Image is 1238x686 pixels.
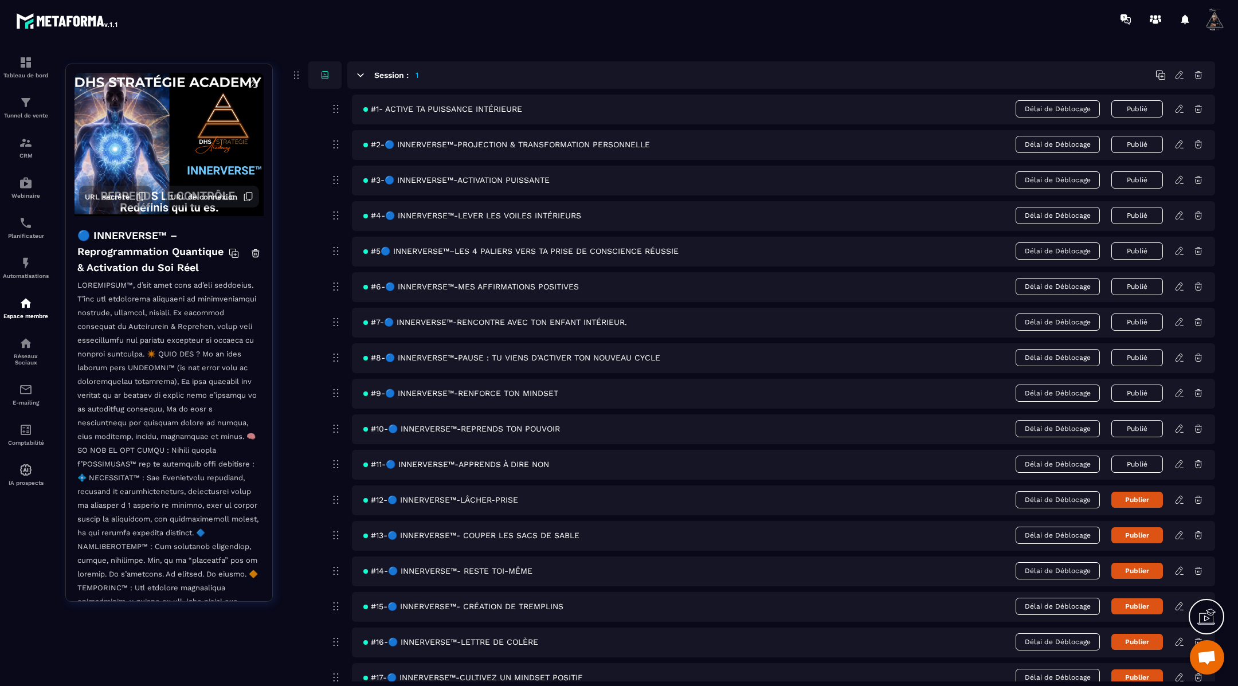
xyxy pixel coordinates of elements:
[3,353,49,366] p: Réseaux Sociaux
[171,193,237,201] span: URL de connexion
[1111,669,1163,685] button: Publier
[1016,385,1100,402] span: Délai de Déblocage
[1111,171,1163,189] button: Publié
[363,246,679,256] span: #5🔵 INNERVERSE™–LES 4 PALIERS VERS TA PRISE DE CONSCIENCE RÉUSSIE
[1111,456,1163,473] button: Publié
[1016,456,1100,473] span: Délai de Déblocage
[75,73,264,216] img: background
[363,424,560,433] span: #10-🔵 INNERVERSE™-REPRENDS TON POUVOIR
[3,480,49,486] p: IA prospects
[19,96,33,109] img: formation
[19,216,33,230] img: scheduler
[1016,598,1100,615] span: Délai de Déblocage
[1190,640,1224,675] a: Ouvrir le chat
[1111,492,1163,508] button: Publier
[1111,136,1163,153] button: Publié
[363,495,518,504] span: #12-🔵 INNERVERSE™-LÂCHER-PRISE
[1016,100,1100,117] span: Délai de Déblocage
[3,47,49,87] a: formationformationTableau de bord
[1111,313,1163,331] button: Publié
[1016,242,1100,260] span: Délai de Déblocage
[1016,633,1100,650] span: Délai de Déblocage
[1016,171,1100,189] span: Délai de Déblocage
[1016,278,1100,295] span: Délai de Déblocage
[363,175,550,185] span: #3-🔵 INNERVERSE™-ACTIVATION PUISSANTE
[1016,207,1100,224] span: Délai de Déblocage
[1016,136,1100,153] span: Délai de Déblocage
[1016,349,1100,366] span: Délai de Déblocage
[374,70,409,80] h6: Session :
[1111,278,1163,295] button: Publié
[363,104,522,113] span: #1- ACTIVE TA PUISSANCE INTÉRIEURE
[363,637,538,646] span: #16-🔵 INNERVERSE™-LETTRE DE COLÈRE
[363,460,549,469] span: #11-🔵 INNERVERSE™-APPRENDS À DIRE NON
[77,228,229,276] h4: 🔵 INNERVERSE™ – Reprogrammation Quantique & Activation du Soi Réel
[3,207,49,248] a: schedulerschedulerPlanificateur
[19,336,33,350] img: social-network
[363,211,581,220] span: #4-🔵 INNERVERSE™-LEVER LES VOILES INTÉRIEURS
[19,383,33,397] img: email
[3,313,49,319] p: Espace membre
[3,233,49,239] p: Planificateur
[16,10,119,31] img: logo
[3,374,49,414] a: emailemailE-mailing
[363,140,650,149] span: #2-🔵 INNERVERSE™-PROJECTION & TRANSFORMATION PERSONNELLE
[3,72,49,79] p: Tableau de bord
[1111,349,1163,366] button: Publié
[363,602,563,611] span: #15-🔵 INNERVERSE™- CRÉATION DE TREMPLINS
[19,256,33,270] img: automations
[3,87,49,127] a: formationformationTunnel de vente
[1016,669,1100,686] span: Délai de Déblocage
[363,282,579,291] span: #6-🔵 INNERVERSE™-MES AFFIRMATIONS POSITIVES
[1111,100,1163,117] button: Publié
[1111,634,1163,650] button: Publier
[79,186,152,207] button: URL secrète
[3,399,49,406] p: E-mailing
[19,136,33,150] img: formation
[1111,385,1163,402] button: Publié
[363,566,532,575] span: #14-🔵 INNERVERSE™- RESTE TOI-MÊME
[1111,598,1163,614] button: Publier
[19,423,33,437] img: accountant
[363,389,558,398] span: #9-🔵 INNERVERSE™-RENFORCE TON MINDSET
[3,440,49,446] p: Comptabilité
[19,463,33,477] img: automations
[363,673,583,682] span: #17-🔵 INNERVERSE™-CULTIVEZ UN MINDSET POSITIF
[3,112,49,119] p: Tunnel de vente
[3,273,49,279] p: Automatisations
[85,193,130,201] span: URL secrète
[1016,527,1100,544] span: Délai de Déblocage
[165,186,259,207] button: URL de connexion
[3,152,49,159] p: CRM
[1111,563,1163,579] button: Publier
[1016,491,1100,508] span: Délai de Déblocage
[1111,527,1163,543] button: Publier
[19,296,33,310] img: automations
[3,414,49,454] a: accountantaccountantComptabilité
[19,56,33,69] img: formation
[3,288,49,328] a: automationsautomationsEspace membre
[3,328,49,374] a: social-networksocial-networkRéseaux Sociaux
[1111,242,1163,260] button: Publié
[1016,562,1100,579] span: Délai de Déblocage
[1016,420,1100,437] span: Délai de Déblocage
[363,317,627,327] span: #7-🔵 INNERVERSE™-RENCONTRE AVEC TON ENFANT INTÉRIEUR.
[416,69,418,81] h5: 1
[3,193,49,199] p: Webinaire
[3,127,49,167] a: formationformationCRM
[3,248,49,288] a: automationsautomationsAutomatisations
[363,353,660,362] span: #8-🔵 INNERVERSE™-PAUSE : TU VIENS D’ACTIVER TON NOUVEAU CYCLE
[19,176,33,190] img: automations
[1111,207,1163,224] button: Publié
[1016,313,1100,331] span: Délai de Déblocage
[3,167,49,207] a: automationsautomationsWebinaire
[363,531,579,540] span: #13-🔵 INNERVERSE™- COUPER LES SACS DE SABLE
[1111,420,1163,437] button: Publié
